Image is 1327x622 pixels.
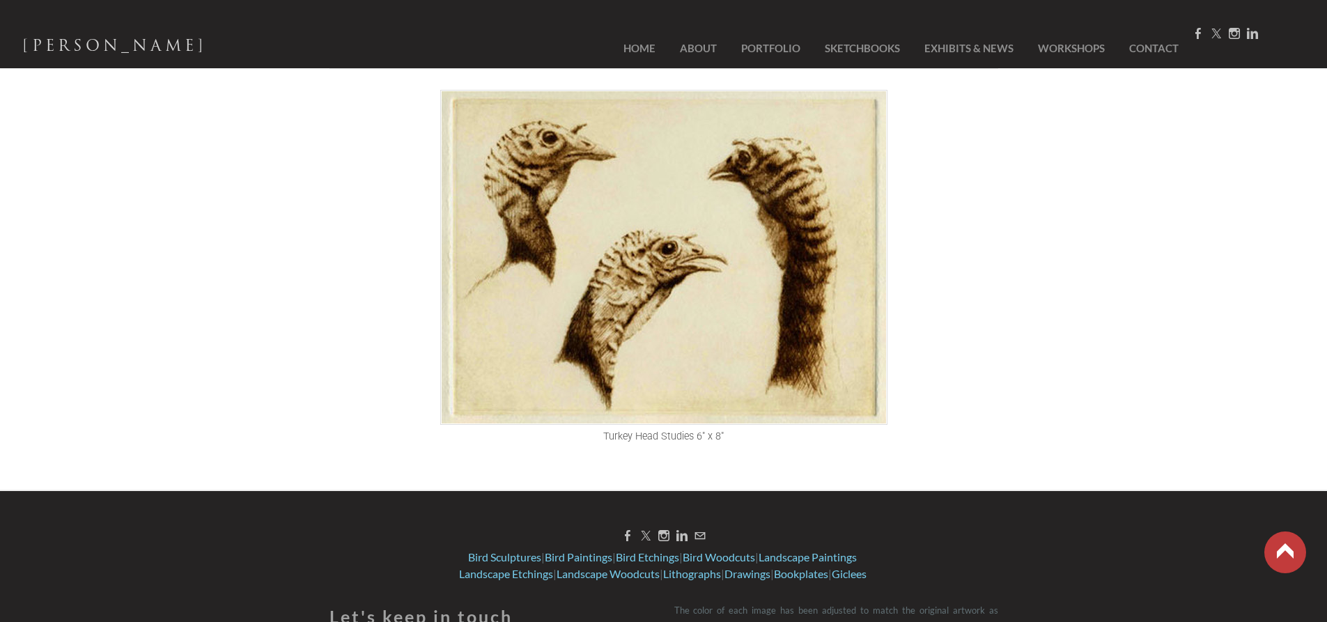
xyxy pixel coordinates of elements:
div: Turkey Head Studies 6" x 8" [331,427,997,444]
a: Landscape Woodcuts [557,567,660,580]
a: [PERSON_NAME] [22,33,207,63]
a: Twitter [1211,27,1222,40]
a: Lithographs [663,567,721,580]
a: Workshops [1027,33,1115,64]
img: Wild Turkey Etching Sporting Art [440,90,887,425]
a: Instagram [658,529,669,543]
a: Facebook [1193,27,1204,40]
a: Exhibits & News [914,33,1024,64]
a: Bird Sculptures [468,550,541,563]
a: Landscape Etchings [459,567,553,580]
a: Giclees [832,567,867,580]
a: Bookplates [774,567,828,580]
span: [PERSON_NAME] [22,33,207,58]
a: Home [603,33,666,64]
a: Landscape Paintings [759,550,857,563]
font: | [774,567,867,580]
a: Instagram [1229,27,1240,40]
a: Portfolio [731,33,811,64]
font: | [459,567,557,580]
a: Contact [1119,33,1179,64]
a: About [669,33,727,64]
font: | | | | [468,550,859,563]
a: Bird Paintings [545,550,612,563]
font: | | [557,567,770,580]
a: Bird Etchings [616,550,679,563]
a: Drawings [724,567,770,580]
a: Linkedin [1247,27,1258,40]
a: Bird Woodcuts [683,550,755,563]
div: | [329,549,998,582]
a: Mail [694,529,706,543]
a: Linkedin [676,529,688,543]
a: SketchBooks [814,33,910,64]
a: Twitter [640,529,651,543]
a: Facebook [622,529,633,543]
